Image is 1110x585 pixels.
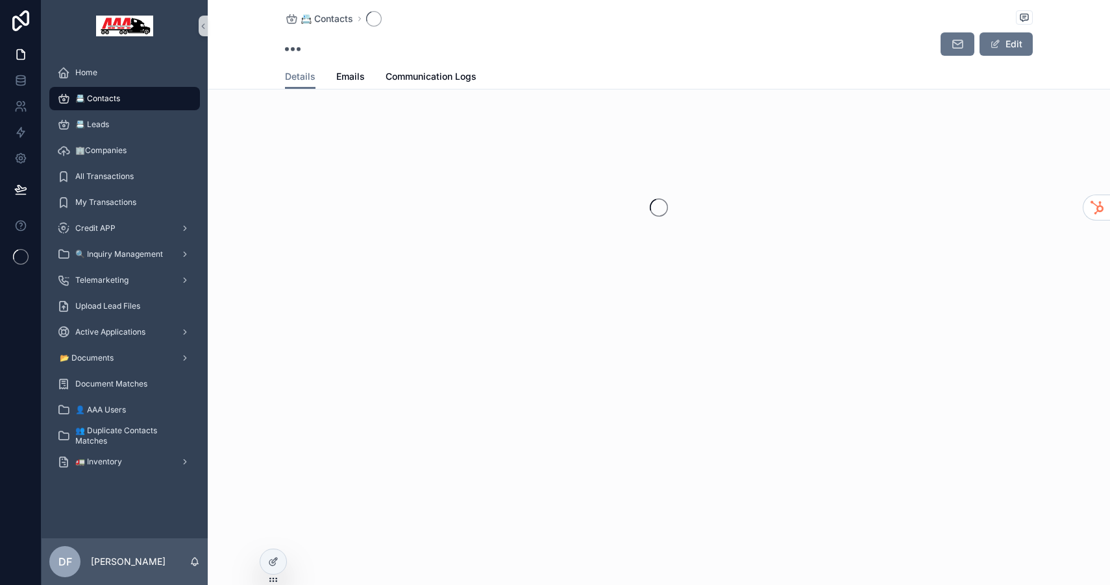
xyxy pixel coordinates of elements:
span: Telemarketing [75,275,129,285]
a: Communication Logs [386,65,476,91]
span: Details [285,70,315,83]
a: 🔍 Inquiry Management [49,243,200,266]
span: 📇 Contacts [301,12,353,25]
a: 📂 Documents [49,346,200,370]
span: 🏢Companies [75,145,127,156]
a: Credit APP [49,217,200,240]
span: 📂 Documents [60,353,114,363]
span: Upload Lead Files [75,301,140,311]
a: 📇 Contacts [49,87,200,110]
span: Home [75,67,97,78]
img: App logo [96,16,153,36]
a: 👥 Duplicate Contacts Matches [49,424,200,448]
a: 🚛 Inventory [49,450,200,473]
a: Details [285,65,315,90]
a: All Transactions [49,165,200,188]
span: Credit APP [75,223,116,233]
span: 👤 AAA Users [75,405,126,415]
a: Upload Lead Files [49,294,200,318]
span: Communication Logs [386,70,476,83]
span: 👥 Duplicate Contacts Matches [75,425,187,446]
span: 📇 Leads [75,119,109,130]
span: 📇 Contacts [75,93,120,104]
span: Active Applications [75,327,145,337]
span: DF [58,554,72,569]
a: 📇 Leads [49,113,200,136]
a: Active Applications [49,320,200,344]
p: [PERSON_NAME] [91,555,166,568]
a: Telemarketing [49,269,200,292]
a: 🏢Companies [49,139,200,162]
span: 🔍 Inquiry Management [75,249,163,259]
span: Emails [336,70,365,83]
a: Emails [336,65,365,91]
span: My Transactions [75,197,136,208]
span: Document Matches [75,379,147,389]
span: 🚛 Inventory [75,457,122,467]
span: All Transactions [75,171,134,182]
a: 👤 AAA Users [49,398,200,422]
a: My Transactions [49,191,200,214]
div: scrollable content [42,52,208,490]
a: Home [49,61,200,84]
a: Document Matches [49,372,200,396]
button: Edit [980,32,1033,56]
a: 📇 Contacts [285,12,353,25]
